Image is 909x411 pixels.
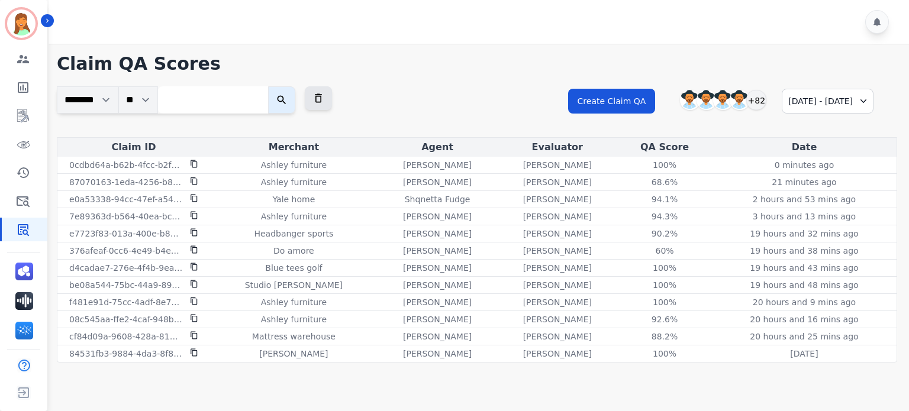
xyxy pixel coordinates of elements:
p: 19 hours and 43 mins ago [750,262,858,274]
h1: Claim QA Scores [57,53,897,75]
div: 94.3% [638,211,691,222]
div: 100% [638,296,691,308]
div: 100% [638,279,691,291]
p: 3 hours and 13 mins ago [753,211,856,222]
img: Bordered avatar [7,9,36,38]
p: 20 hours and 16 mins ago [750,313,858,325]
p: Do amore [273,245,314,257]
p: d4cadae7-276e-4f4b-9ea0-9afe18e74193 [69,262,183,274]
p: [PERSON_NAME] [403,228,472,240]
p: [PERSON_NAME] [523,245,592,257]
p: [PERSON_NAME] [523,313,592,325]
p: [PERSON_NAME] [523,193,592,205]
p: 84531fb3-9884-4da3-8f84-2cc8f5d16a24 [69,348,183,360]
p: [PERSON_NAME] [523,176,592,188]
button: Create Claim QA [568,89,656,114]
p: Ashley furniture [261,176,327,188]
div: Agent [380,140,495,154]
p: be08a544-75bc-44a9-89ab-b7279080ce82 [69,279,183,291]
div: +82 [746,90,766,110]
p: Yale home [272,193,315,205]
div: 88.2% [638,331,691,342]
p: Mattress warehouse [252,331,336,342]
p: e0a53338-94cc-47ef-a544-3310534cfb37 [69,193,183,205]
p: [PERSON_NAME] [403,296,472,308]
p: Ashley furniture [261,159,327,171]
div: 100% [638,348,691,360]
p: [PERSON_NAME] [523,159,592,171]
p: [PERSON_NAME] [403,159,472,171]
p: [PERSON_NAME] [523,296,592,308]
p: e7723f83-013a-400e-b8d8-82f4e66f1a80 [69,228,183,240]
p: [PERSON_NAME] [403,245,472,257]
p: [PERSON_NAME] [259,348,328,360]
div: [DATE] - [DATE] [782,89,873,114]
p: 19 hours and 38 mins ago [750,245,858,257]
div: 90.2% [638,228,691,240]
p: [PERSON_NAME] [523,279,592,291]
div: Merchant [212,140,375,154]
p: 20 hours and 9 mins ago [753,296,856,308]
p: [PERSON_NAME] [523,262,592,274]
p: [PERSON_NAME] [403,313,472,325]
div: 100% [638,159,691,171]
p: [DATE] [790,348,818,360]
p: 19 hours and 48 mins ago [750,279,858,291]
p: [PERSON_NAME] [523,211,592,222]
div: 94.1% [638,193,691,205]
p: [PERSON_NAME] [403,331,472,342]
p: 87070163-1eda-4256-b835-e1fa2c61d81d [69,176,183,188]
p: cf84d09a-9608-428a-819a-f7361887fa28 [69,331,183,342]
p: 0 minutes ago [775,159,834,171]
p: 20 hours and 25 mins ago [750,331,858,342]
div: 68.6% [638,176,691,188]
p: Headbanger sports [254,228,333,240]
p: Studio [PERSON_NAME] [245,279,343,291]
p: 2 hours and 53 mins ago [753,193,856,205]
p: [PERSON_NAME] [403,348,472,360]
p: 7e89363d-b564-40ea-bc20-fdd317993f88 [69,211,183,222]
p: [PERSON_NAME] [523,348,592,360]
div: 100% [638,262,691,274]
p: 21 minutes ago [772,176,836,188]
div: 60% [638,245,691,257]
p: [PERSON_NAME] [523,331,592,342]
p: Ashley furniture [261,211,327,222]
p: [PERSON_NAME] [403,262,472,274]
div: 92.6% [638,313,691,325]
p: [PERSON_NAME] [403,279,472,291]
p: f481e91d-75cc-4adf-8e75-d9f6b18572d0 [69,296,183,308]
p: [PERSON_NAME] [403,211,472,222]
p: 08c545aa-ffe2-4caf-948b-7d830603a9ce [69,313,183,325]
div: QA Score [620,140,710,154]
p: Ashley furniture [261,296,327,308]
div: Evaluator [499,140,615,154]
p: [PERSON_NAME] [523,228,592,240]
p: [PERSON_NAME] [403,176,472,188]
p: 0cdbd64a-b62b-4fcc-b2f1-28760f2832d8 [69,159,183,171]
p: Shqnetta Fudge [405,193,470,205]
p: 19 hours and 32 mins ago [750,228,858,240]
p: Ashley furniture [261,313,327,325]
div: Claim ID [60,140,208,154]
p: Blue tees golf [265,262,322,274]
p: 376afeaf-0cc6-4e49-b4e7-d9856820cfbe [69,245,183,257]
div: Date [714,140,894,154]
